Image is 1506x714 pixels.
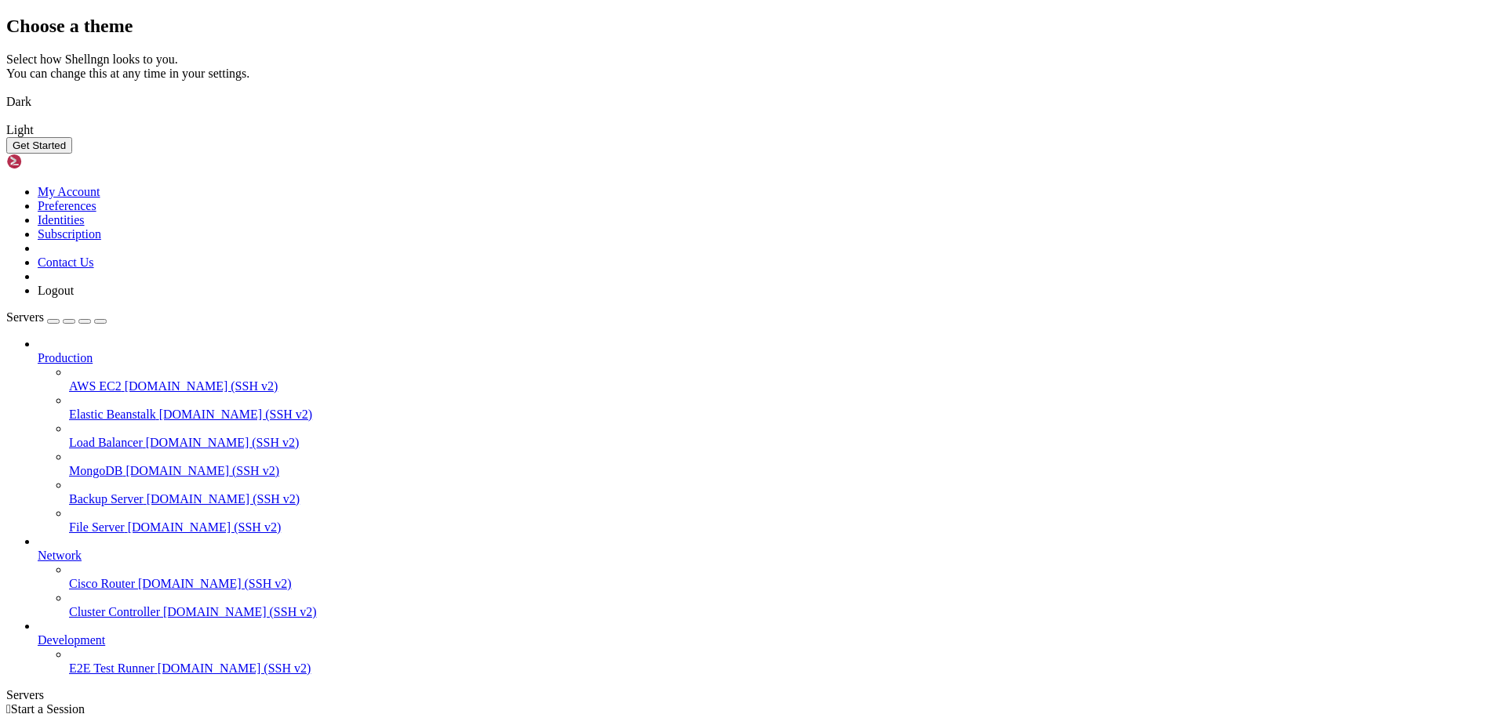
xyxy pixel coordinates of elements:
[38,185,100,198] a: My Account
[69,492,144,506] span: Backup Server
[6,53,1500,81] div: Select how Shellngn looks to you. You can change this at any time in your settings.
[69,464,122,477] span: MongoDB
[69,577,135,590] span: Cisco Router
[6,154,96,169] img: Shellngn
[38,199,96,212] a: Preferences
[69,506,1500,535] li: File Server [DOMAIN_NAME] (SSH v2)
[69,436,1500,450] a: Load Balancer [DOMAIN_NAME] (SSH v2)
[6,688,1500,702] div: Servers
[38,351,93,364] span: Production
[69,605,160,618] span: Cluster Controller
[138,577,292,590] span: [DOMAIN_NAME] (SSH v2)
[69,464,1500,478] a: MongoDB [DOMAIN_NAME] (SSH v2)
[69,408,156,421] span: Elastic Beanstalk
[6,95,1500,109] div: Dark
[125,464,279,477] span: [DOMAIN_NAME] (SSH v2)
[69,661,155,675] span: E2E Test Runner
[69,661,1500,676] a: E2E Test Runner [DOMAIN_NAME] (SSH v2)
[69,393,1500,422] li: Elastic Beanstalk [DOMAIN_NAME] (SSH v2)
[38,549,82,562] span: Network
[38,337,1500,535] li: Production
[69,563,1500,591] li: Cisco Router [DOMAIN_NAME] (SSH v2)
[69,605,1500,619] a: Cluster Controller [DOMAIN_NAME] (SSH v2)
[69,591,1500,619] li: Cluster Controller [DOMAIN_NAME] (SSH v2)
[69,520,125,534] span: File Server
[6,137,72,154] button: Get Started
[128,520,282,534] span: [DOMAIN_NAME] (SSH v2)
[6,16,1500,37] h2: Choose a theme
[69,379,1500,393] a: AWS EC2 [DOMAIN_NAME] (SSH v2)
[38,633,105,647] span: Development
[38,633,1500,647] a: Development
[69,577,1500,591] a: Cisco Router [DOMAIN_NAME] (SSH v2)
[38,256,94,269] a: Contact Us
[6,310,44,324] span: Servers
[146,436,300,449] span: [DOMAIN_NAME] (SSH v2)
[38,351,1500,365] a: Production
[38,284,74,297] a: Logout
[69,647,1500,676] li: E2E Test Runner [DOMAIN_NAME] (SSH v2)
[69,478,1500,506] li: Backup Server [DOMAIN_NAME] (SSH v2)
[159,408,313,421] span: [DOMAIN_NAME] (SSH v2)
[6,310,107,324] a: Servers
[69,408,1500,422] a: Elastic Beanstalk [DOMAIN_NAME] (SSH v2)
[125,379,278,393] span: [DOMAIN_NAME] (SSH v2)
[69,450,1500,478] li: MongoDB [DOMAIN_NAME] (SSH v2)
[69,492,1500,506] a: Backup Server [DOMAIN_NAME] (SSH v2)
[69,436,143,449] span: Load Balancer
[69,422,1500,450] li: Load Balancer [DOMAIN_NAME] (SSH v2)
[158,661,311,675] span: [DOMAIN_NAME] (SSH v2)
[69,379,122,393] span: AWS EC2
[147,492,300,506] span: [DOMAIN_NAME] (SSH v2)
[38,227,101,241] a: Subscription
[163,605,317,618] span: [DOMAIN_NAME] (SSH v2)
[38,535,1500,619] li: Network
[6,123,1500,137] div: Light
[69,520,1500,535] a: File Server [DOMAIN_NAME] (SSH v2)
[38,549,1500,563] a: Network
[38,213,85,227] a: Identities
[69,365,1500,393] li: AWS EC2 [DOMAIN_NAME] (SSH v2)
[38,619,1500,676] li: Development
